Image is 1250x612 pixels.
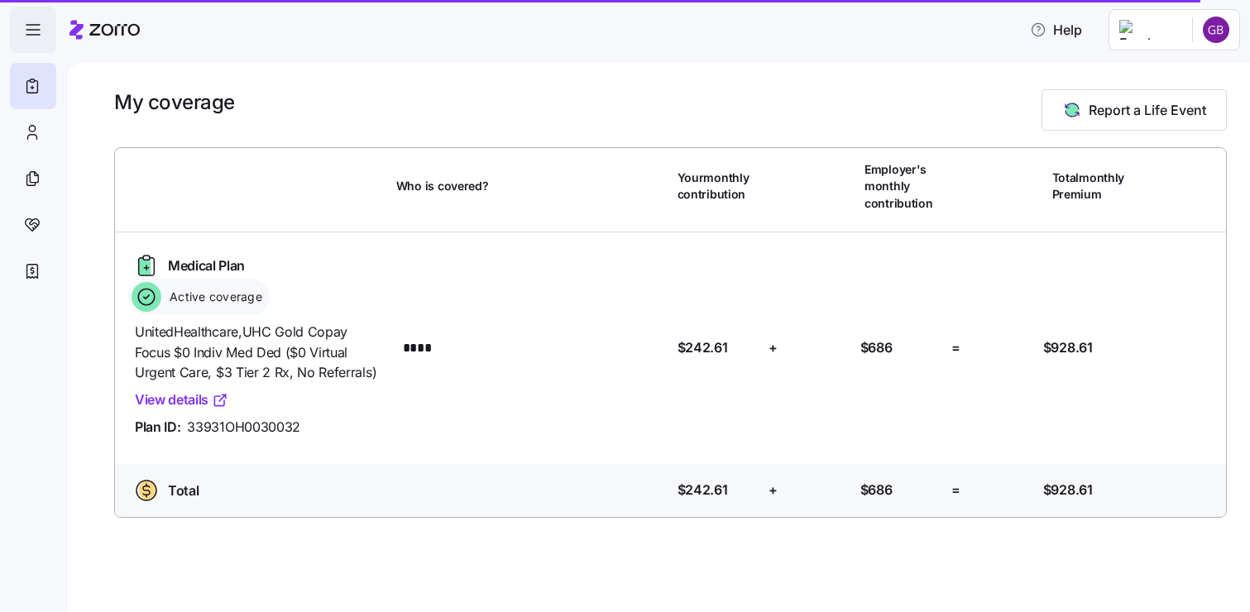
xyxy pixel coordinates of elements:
img: 9421126e8fe3bc879d6840d26adb48b1 [1203,17,1229,43]
span: Employer's monthly contribution [864,161,945,212]
span: 33931OH0030032 [187,417,300,437]
span: Your monthly contribution [678,170,758,203]
button: Report a Life Event [1042,89,1227,131]
span: $928.61 [1043,480,1093,500]
span: Who is covered? [396,178,489,194]
span: = [951,480,960,500]
span: $928.61 [1043,337,1093,358]
span: Total [168,481,199,501]
span: Medical Plan [168,256,245,276]
span: $242.61 [678,337,728,358]
span: Help [1030,20,1082,40]
span: $686 [860,480,893,500]
span: Report a Life Event [1089,100,1206,120]
img: Employer logo [1119,20,1179,40]
span: $686 [860,337,893,358]
span: Plan ID: [135,417,180,437]
span: Total monthly Premium [1052,170,1133,203]
span: $242.61 [678,480,728,500]
span: + [769,337,778,358]
span: Active coverage [165,289,262,305]
a: View details [135,390,228,410]
span: = [951,337,960,358]
button: Help [1017,13,1095,46]
span: UnitedHealthcare , UHC Gold Copay Focus $0 Indiv Med Ded ($0 Virtual Urgent Care, $3 Tier 2 Rx, N... [135,322,383,383]
h1: My coverage [114,89,235,115]
span: + [769,480,778,500]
